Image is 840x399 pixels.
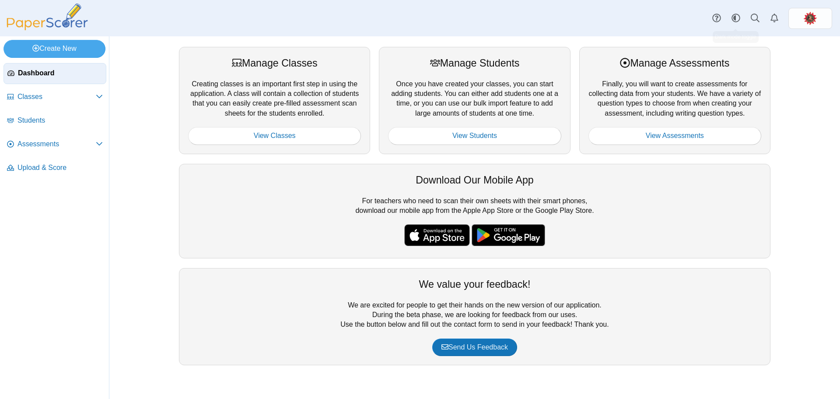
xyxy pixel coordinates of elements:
[765,9,784,28] a: Alerts
[588,127,761,145] a: View Assessments
[472,224,545,246] img: google-play-badge.png
[3,110,106,131] a: Students
[3,4,91,30] img: PaperScorer
[17,116,103,125] span: Students
[404,224,470,246] img: apple-store-badge.svg
[179,268,770,365] div: We are excited for people to get their hands on the new version of our application. During the be...
[17,163,103,173] span: Upload & Score
[432,339,517,356] a: Send Us Feedback
[579,47,770,154] div: Finally, you will want to create assessments for collecting data from your students. We have a va...
[441,343,508,351] span: Send Us Feedback
[388,127,561,145] a: View Students
[188,127,361,145] a: View Classes
[3,158,106,179] a: Upload & Score
[803,11,817,25] img: ps.BdVRPPpVVw2VGlwN
[188,277,761,291] div: We value your feedback!
[788,8,832,29] a: ps.BdVRPPpVVw2VGlwN
[588,56,761,70] div: Manage Assessments
[188,56,361,70] div: Manage Classes
[379,47,570,154] div: Once you have created your classes, you can start adding students. You can either add students on...
[3,87,106,108] a: Classes
[17,139,96,149] span: Assessments
[18,68,102,78] span: Dashboard
[179,164,770,258] div: For teachers who need to scan their own sheets with their smart phones, download our mobile app f...
[713,31,759,43] div: Dark mode toggle
[3,134,106,155] a: Assessments
[3,40,105,57] a: Create New
[179,47,370,154] div: Creating classes is an important first step in using the application. A class will contain a coll...
[388,56,561,70] div: Manage Students
[3,63,106,84] a: Dashboard
[3,24,91,32] a: PaperScorer
[17,92,96,102] span: Classes
[188,173,761,187] div: Download Our Mobile App
[803,11,817,25] span: Kyle Kleiman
